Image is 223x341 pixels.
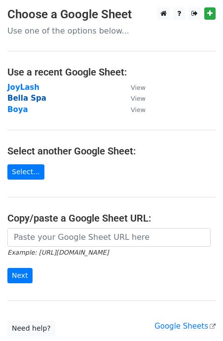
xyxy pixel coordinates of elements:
a: JoyLash [7,83,39,92]
h4: Copy/paste a Google Sheet URL: [7,212,216,224]
a: View [121,94,146,103]
h4: Use a recent Google Sheet: [7,66,216,78]
small: View [131,95,146,102]
a: View [121,105,146,114]
a: Select... [7,164,44,180]
h3: Choose a Google Sheet [7,7,216,22]
small: Example: [URL][DOMAIN_NAME] [7,249,109,256]
a: Google Sheets [154,322,216,331]
input: Next [7,268,33,283]
input: Paste your Google Sheet URL here [7,228,211,247]
a: View [121,83,146,92]
a: Bella Spa [7,94,46,103]
small: View [131,106,146,114]
p: Use one of the options below... [7,26,216,36]
iframe: Chat Widget [174,294,223,341]
a: Need help? [7,321,55,336]
small: View [131,84,146,91]
h4: Select another Google Sheet: [7,145,216,157]
a: Boya [7,105,28,114]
